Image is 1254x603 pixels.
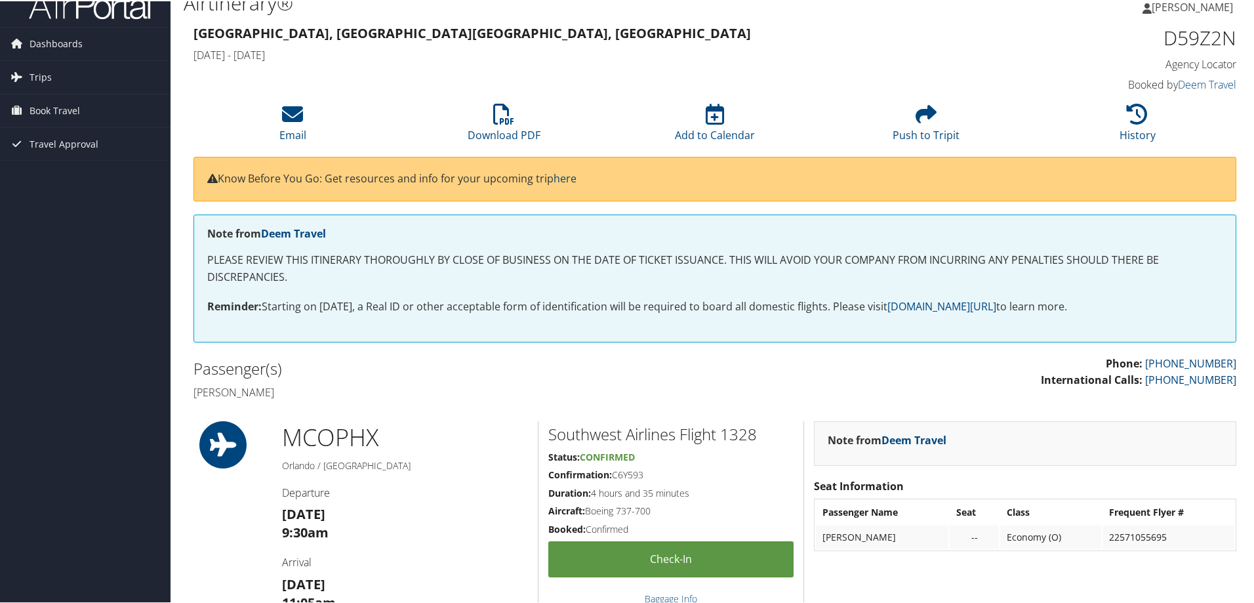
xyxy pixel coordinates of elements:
[554,170,576,184] a: here
[893,110,960,141] a: Push to Tripit
[207,169,1223,186] p: Know Before You Go: Get resources and info for your upcoming trip
[1102,524,1234,548] td: 22571055695
[990,56,1236,70] h4: Agency Locator
[1102,499,1234,523] th: Frequent Flyer #
[548,503,794,516] h5: Boeing 737-700
[279,110,306,141] a: Email
[468,110,540,141] a: Download PDF
[207,298,262,312] strong: Reminder:
[881,432,946,446] a: Deem Travel
[193,384,705,398] h4: [PERSON_NAME]
[193,47,971,61] h4: [DATE] - [DATE]
[990,23,1236,51] h1: D59Z2N
[548,486,591,498] strong: Duration:
[548,540,794,576] a: Check-in
[282,458,528,471] h5: Orlando / [GEOGRAPHIC_DATA]
[548,522,586,534] strong: Booked:
[1000,499,1101,523] th: Class
[887,298,996,312] a: [DOMAIN_NAME][URL]
[282,554,528,568] h4: Arrival
[30,26,83,59] span: Dashboards
[828,432,946,446] strong: Note from
[261,225,326,239] a: Deem Travel
[548,467,794,480] h5: C6Y593
[30,60,52,93] span: Trips
[30,127,98,159] span: Travel Approval
[548,467,612,480] strong: Confirmation:
[1178,76,1236,91] a: Deem Travel
[548,449,580,462] strong: Status:
[282,484,528,499] h4: Departure
[282,522,329,540] strong: 9:30am
[548,503,585,516] strong: Aircraft:
[207,225,326,239] strong: Note from
[675,110,755,141] a: Add to Calendar
[193,23,751,41] strong: [GEOGRAPHIC_DATA], [GEOGRAPHIC_DATA] [GEOGRAPHIC_DATA], [GEOGRAPHIC_DATA]
[282,574,325,592] strong: [DATE]
[816,499,948,523] th: Passenger Name
[1120,110,1156,141] a: History
[950,499,999,523] th: Seat
[548,422,794,444] h2: Southwest Airlines Flight 1328
[1041,371,1143,386] strong: International Calls:
[30,93,80,126] span: Book Travel
[1145,371,1236,386] a: [PHONE_NUMBER]
[282,504,325,522] strong: [DATE]
[1106,355,1143,369] strong: Phone:
[207,297,1223,314] p: Starting on [DATE], a Real ID or other acceptable form of identification will be required to boar...
[990,76,1236,91] h4: Booked by
[548,486,794,499] h5: 4 hours and 35 minutes
[207,251,1223,284] p: PLEASE REVIEW THIS ITINERARY THOROUGHLY BY CLOSE OF BUSINESS ON THE DATE OF TICKET ISSUANCE. THIS...
[814,478,904,492] strong: Seat Information
[816,524,948,548] td: [PERSON_NAME]
[956,530,992,542] div: --
[1000,524,1101,548] td: Economy (O)
[548,522,794,535] h5: Confirmed
[1145,355,1236,369] a: [PHONE_NUMBER]
[193,356,705,379] h2: Passenger(s)
[282,420,528,453] h1: MCO PHX
[580,449,635,462] span: Confirmed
